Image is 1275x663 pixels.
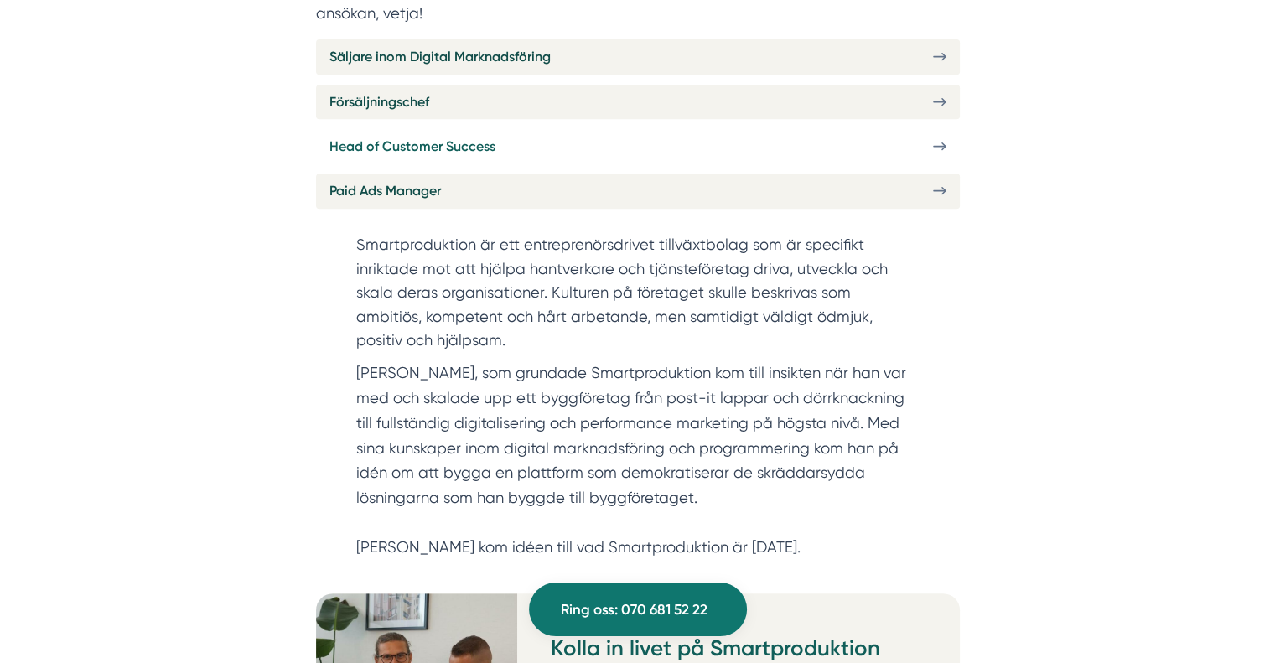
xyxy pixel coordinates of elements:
a: Försäljningschef [316,85,960,119]
span: Ring oss: 070 681 52 22 [561,598,707,621]
a: Head of Customer Success [316,129,960,163]
a: Ring oss: 070 681 52 22 [529,583,747,636]
span: Försäljningschef [329,91,429,112]
p: [PERSON_NAME], som grundade Smartproduktion kom till insikten när han var med och skalade upp ett... [356,360,920,560]
section: Smartproduktion är ett entreprenörsdrivet tillväxtbolag som är specifikt inriktade mot att hjälpa... [356,233,920,360]
a: Säljare inom Digital Marknadsföring [316,39,960,74]
a: Paid Ads Manager [316,174,960,208]
span: Paid Ads Manager [329,180,441,201]
span: Säljare inom Digital Marknadsföring [329,46,551,67]
span: Head of Customer Success [329,136,495,157]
